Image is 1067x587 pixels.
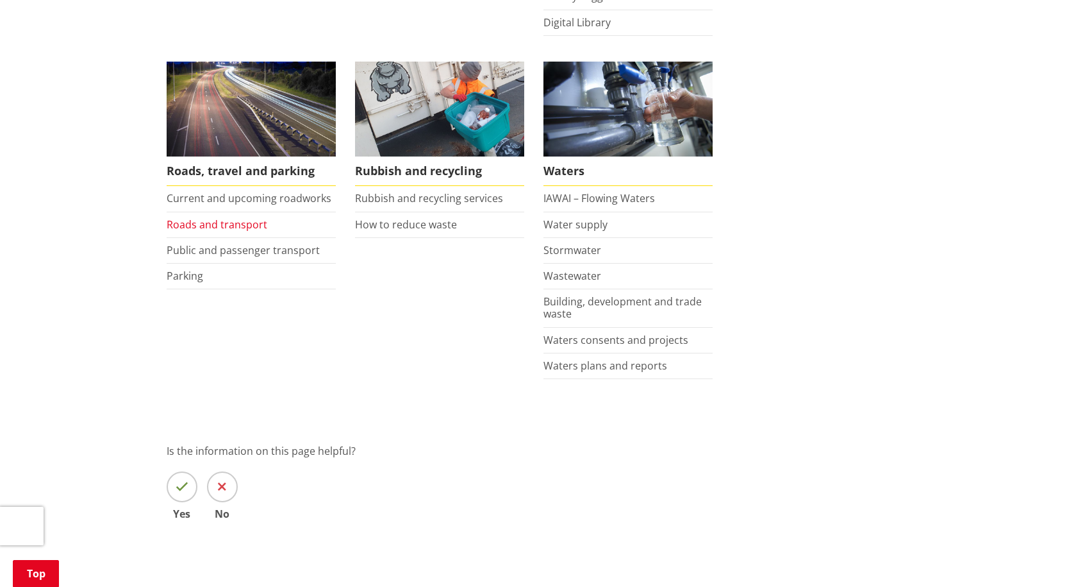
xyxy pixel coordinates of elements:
[167,62,336,157] img: Roads, travel and parking
[543,157,713,186] span: Waters
[355,62,524,187] a: Rubbish and recycling
[543,359,667,373] a: Waters plans and reports
[167,243,320,257] a: Public and passenger transport
[355,62,524,157] img: Rubbish and recycling
[543,333,688,347] a: Waters consents and projects
[543,217,608,232] a: Water supply
[167,62,336,187] a: Roads, travel and parking Roads, travel and parking
[355,191,503,205] a: Rubbish and recycling services
[167,157,336,186] span: Roads, travel and parking
[543,294,702,321] a: Building, development and trade waste
[167,217,267,232] a: Roads and transport
[543,15,611,30] a: Digital Library
[543,191,655,205] a: IAWAI – Flowing Waters
[355,217,457,232] a: How to reduce waste
[207,509,238,519] span: No
[543,243,601,257] a: Stormwater
[543,62,713,187] a: Waters
[1008,533,1054,579] iframe: Messenger Launcher
[543,62,713,157] img: Water treatment
[167,443,901,459] p: Is the information on this page helpful?
[167,269,203,283] a: Parking
[167,509,197,519] span: Yes
[167,191,331,205] a: Current and upcoming roadworks
[13,560,59,587] a: Top
[543,269,601,283] a: Wastewater
[355,157,524,186] span: Rubbish and recycling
